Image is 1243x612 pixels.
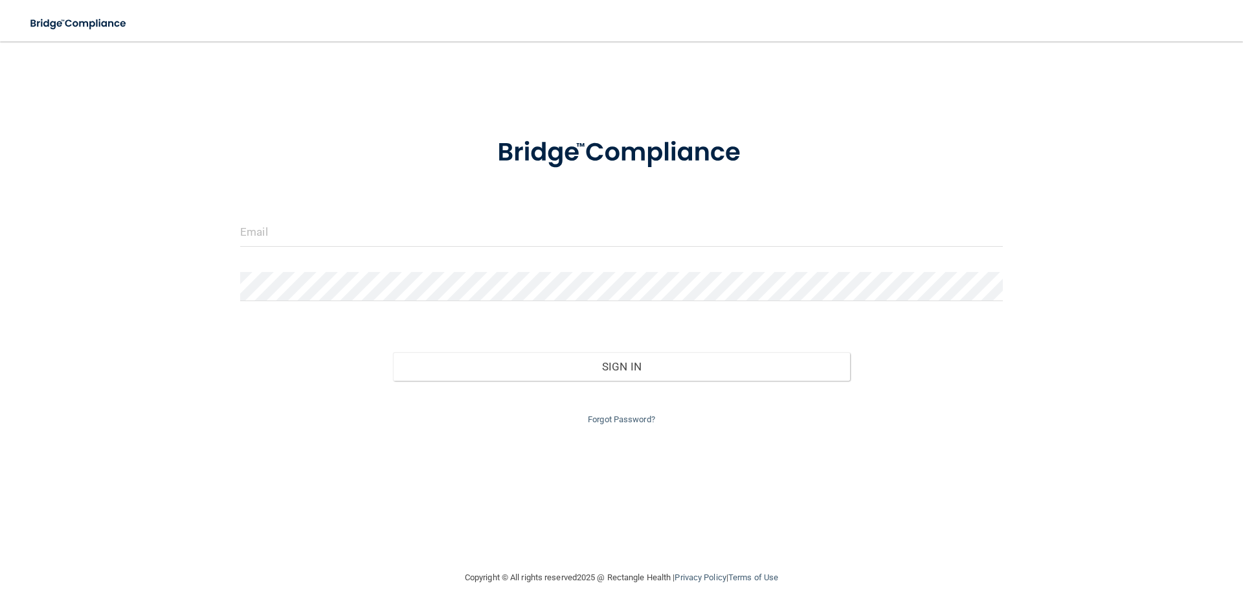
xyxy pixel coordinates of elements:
[385,557,858,598] div: Copyright © All rights reserved 2025 @ Rectangle Health | |
[588,414,655,424] a: Forgot Password?
[240,218,1003,247] input: Email
[728,572,778,582] a: Terms of Use
[675,572,726,582] a: Privacy Policy
[471,119,772,187] img: bridge_compliance_login_screen.278c3ca4.svg
[19,10,139,37] img: bridge_compliance_login_screen.278c3ca4.svg
[393,352,851,381] button: Sign In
